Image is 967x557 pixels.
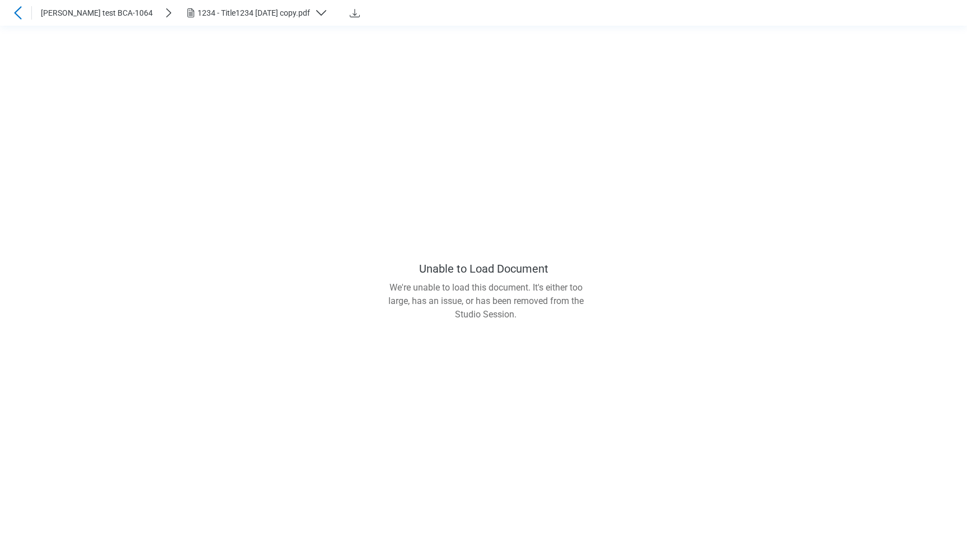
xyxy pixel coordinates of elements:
[41,7,153,18] span: [PERSON_NAME] test BCA-1064
[419,261,548,277] div: Unable to Load Document
[346,4,364,22] button: Download
[377,281,590,321] div: We're unable to load this document. It's either too large, has an issue, or has been removed from...
[184,4,337,22] button: 1234 - Title1234 [DATE] copy.pdf
[198,7,310,18] div: 1234 - Title1234 [DATE] copy.pdf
